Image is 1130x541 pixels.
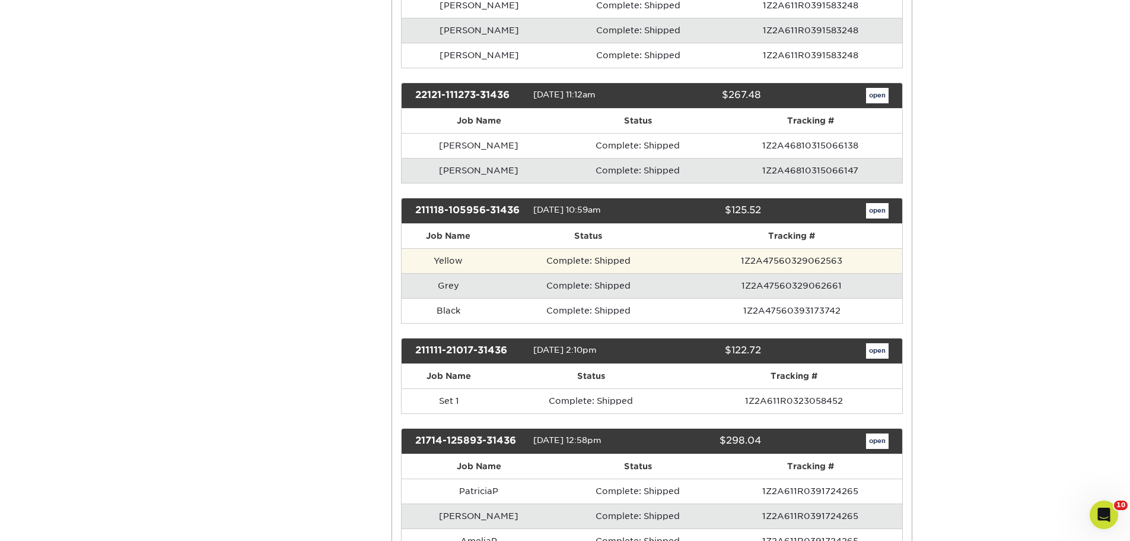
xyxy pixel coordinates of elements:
[643,88,770,103] div: $267.48
[495,224,682,248] th: Status
[402,109,556,133] th: Job Name
[402,248,495,273] td: Yellow
[1114,501,1128,510] span: 10
[402,504,556,529] td: [PERSON_NAME]
[866,203,889,219] a: open
[533,435,601,445] span: [DATE] 12:58pm
[496,364,686,388] th: Status
[682,224,902,248] th: Tracking #
[402,273,495,298] td: Grey
[556,454,719,479] th: Status
[406,343,533,359] div: 211111-21017-31436
[495,273,682,298] td: Complete: Shipped
[719,504,902,529] td: 1Z2A611R0391724265
[686,388,902,413] td: 1Z2A611R0323058452
[402,224,495,248] th: Job Name
[402,158,556,183] td: [PERSON_NAME]
[682,248,902,273] td: 1Z2A47560329062563
[402,133,556,158] td: [PERSON_NAME]
[406,434,533,449] div: 21714-125893-31436
[866,343,889,359] a: open
[719,454,902,479] th: Tracking #
[556,109,719,133] th: Status
[556,504,719,529] td: Complete: Shipped
[402,43,556,68] td: [PERSON_NAME]
[533,205,601,214] span: [DATE] 10:59am
[496,388,686,413] td: Complete: Shipped
[720,18,902,43] td: 1Z2A611R0391583248
[533,345,597,355] span: [DATE] 2:10pm
[402,364,496,388] th: Job Name
[686,364,902,388] th: Tracking #
[402,18,556,43] td: [PERSON_NAME]
[406,88,533,103] div: 22121-111273-31436
[866,434,889,449] a: open
[556,43,720,68] td: Complete: Shipped
[720,43,902,68] td: 1Z2A611R0391583248
[495,248,682,273] td: Complete: Shipped
[402,454,556,479] th: Job Name
[402,388,496,413] td: Set 1
[643,343,770,359] div: $122.72
[556,133,719,158] td: Complete: Shipped
[1090,501,1118,529] iframe: Intercom live chat
[719,133,902,158] td: 1Z2A46810315066138
[643,434,770,449] div: $298.04
[495,298,682,323] td: Complete: Shipped
[533,90,596,99] span: [DATE] 11:12am
[402,479,556,504] td: PatriciaP
[402,298,495,323] td: Black
[682,273,902,298] td: 1Z2A47560329062661
[643,203,770,219] div: $125.52
[556,479,719,504] td: Complete: Shipped
[866,88,889,103] a: open
[556,158,719,183] td: Complete: Shipped
[556,18,720,43] td: Complete: Shipped
[3,505,101,537] iframe: Google Customer Reviews
[719,109,902,133] th: Tracking #
[719,158,902,183] td: 1Z2A46810315066147
[406,203,533,219] div: 211118-105956-31436
[682,298,902,323] td: 1Z2A47560393173742
[719,479,902,504] td: 1Z2A611R0391724265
